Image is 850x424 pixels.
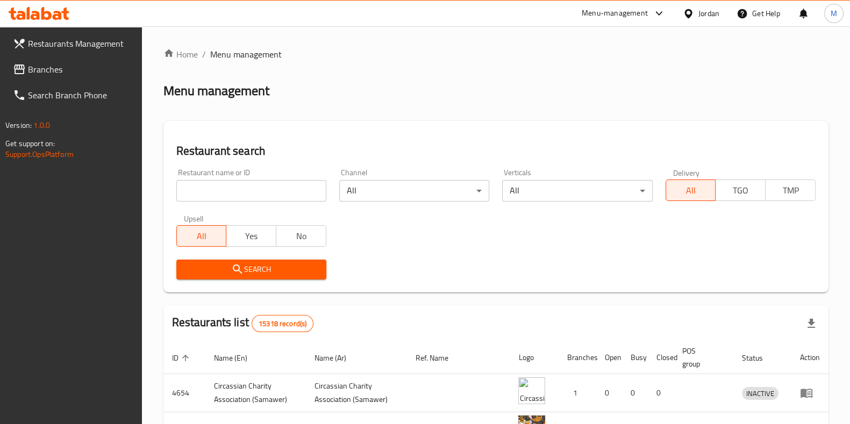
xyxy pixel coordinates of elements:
[231,228,272,244] span: Yes
[210,48,282,61] span: Menu management
[4,56,142,82] a: Branches
[339,180,489,202] div: All
[163,48,828,61] nav: breadcrumb
[647,374,673,412] td: 0
[5,136,55,150] span: Get support on:
[28,89,133,102] span: Search Branch Phone
[798,311,824,336] div: Export file
[226,225,276,247] button: Yes
[622,341,647,374] th: Busy
[28,37,133,50] span: Restaurants Management
[176,225,227,247] button: All
[770,183,811,198] span: TMP
[647,341,673,374] th: Closed
[214,351,261,364] span: Name (En)
[596,374,622,412] td: 0
[281,228,322,244] span: No
[800,386,820,399] div: Menu
[176,143,816,159] h2: Restaurant search
[4,82,142,108] a: Search Branch Phone
[622,374,647,412] td: 0
[682,344,720,370] span: POS group
[184,214,204,222] label: Upsell
[185,263,318,276] span: Search
[172,351,192,364] span: ID
[252,315,313,332] div: Total records count
[510,341,558,374] th: Logo
[582,7,648,20] div: Menu-management
[4,31,142,56] a: Restaurants Management
[720,183,761,198] span: TGO
[742,387,778,400] span: INACTIVE
[202,48,206,61] li: /
[715,179,766,201] button: TGO
[698,8,719,19] div: Jordan
[28,63,133,76] span: Branches
[558,341,596,374] th: Branches
[315,351,360,364] span: Name (Ar)
[306,374,407,412] td: ​Circassian ​Charity ​Association​ (Samawer)
[163,48,198,61] a: Home
[163,374,205,412] td: 4654
[742,351,777,364] span: Status
[765,179,816,201] button: TMP
[5,147,74,161] a: Support.OpsPlatform
[205,374,306,412] td: ​Circassian ​Charity ​Association​ (Samawer)
[252,319,313,329] span: 15318 record(s)
[518,377,545,404] img: ​Circassian ​Charity ​Association​ (Samawer)
[181,228,223,244] span: All
[176,260,326,279] button: Search
[670,183,712,198] span: All
[791,341,828,374] th: Action
[33,118,50,132] span: 1.0.0
[5,118,32,132] span: Version:
[666,179,716,201] button: All
[172,314,314,332] h2: Restaurants list
[831,8,837,19] span: M
[673,169,700,176] label: Delivery
[416,351,462,364] span: Ref. Name
[558,374,596,412] td: 1
[276,225,326,247] button: No
[742,387,778,400] div: INACTIVE
[502,180,652,202] div: All
[176,180,326,202] input: Search for restaurant name or ID..
[596,341,622,374] th: Open
[163,82,269,99] h2: Menu management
